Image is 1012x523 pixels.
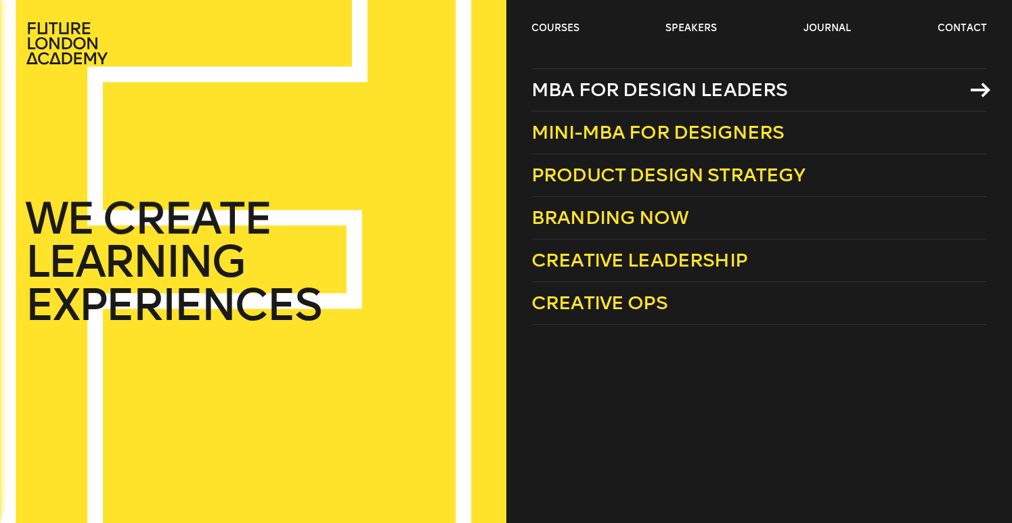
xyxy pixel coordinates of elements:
[531,154,987,197] a: Product Design Strategy
[531,121,785,143] span: Mini-MBA for Designers
[665,22,717,35] a: speakers
[531,249,747,271] span: Creative Leadership
[531,292,667,314] span: Creative Ops
[531,206,688,229] span: Branding Now
[531,78,788,101] span: MBA for Design Leaders
[531,22,579,35] a: courses
[531,68,987,112] a: MBA for Design Leaders
[531,197,987,240] a: Branding Now
[531,282,987,325] a: Creative Ops
[531,112,987,154] a: Mini-MBA for Designers
[938,22,987,35] a: contact
[531,240,987,282] a: Creative Leadership
[531,164,806,186] span: Product Design Strategy
[804,22,851,35] a: journal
